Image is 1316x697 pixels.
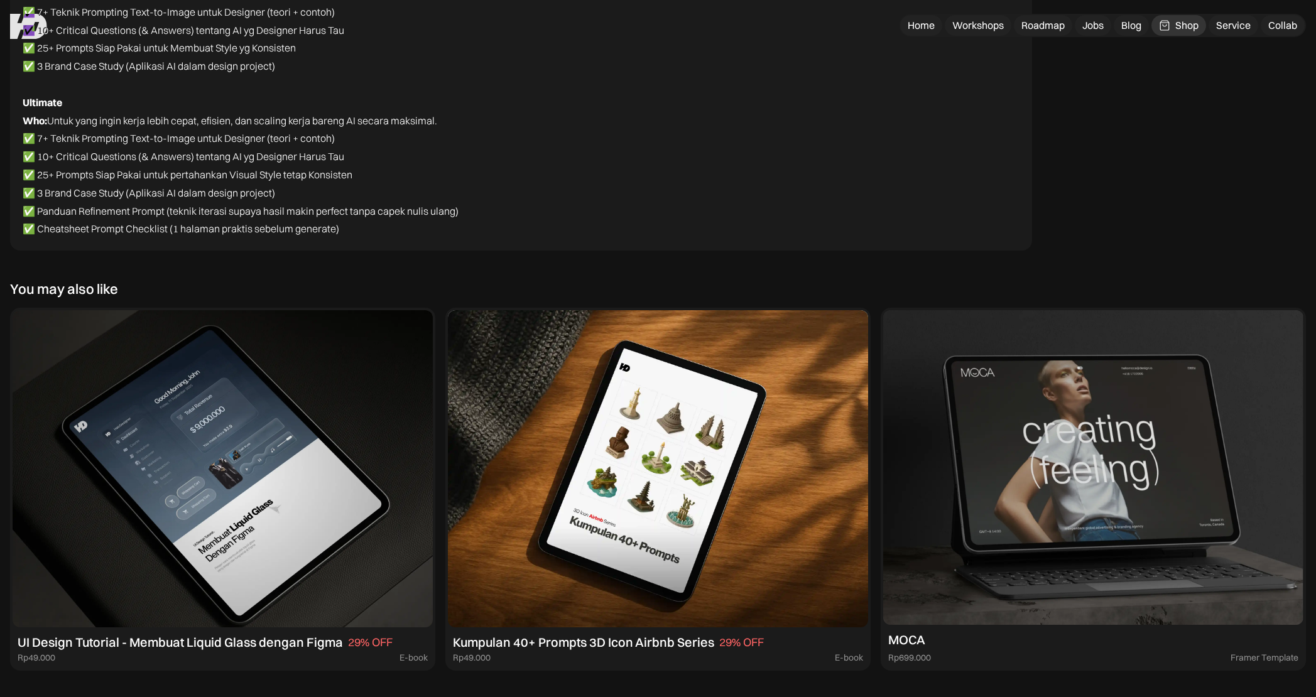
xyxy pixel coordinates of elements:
[23,21,947,40] p: ✅ 10+ Critical Questions (& Answers) tentang AI yg Designer Harus Tau
[900,15,942,36] a: Home
[23,75,947,94] p: ‍
[23,148,947,166] p: ✅ 10+ Critical Questions (& Answers) tentang AI yg Designer Harus Tau
[1121,19,1141,32] div: Blog
[1209,15,1258,36] a: Service
[1231,652,1298,663] div: Framer Template
[1175,19,1199,32] div: Shop
[23,202,947,220] p: ✅ Panduan Refinement Prompt (teknik iterasi supaya hasil makin perfect tanpa capek nulis ulang)
[1261,15,1305,36] a: Collab
[10,281,118,297] div: You may also like
[1151,15,1206,36] a: Shop
[881,308,1306,671] a: MOCARp699.000Framer Template
[719,636,764,649] div: 29% OFF
[1075,15,1111,36] a: Jobs
[10,308,435,671] a: UI Design Tutorial - Membuat Liquid Glass dengan Figma29% OFFRp49.000E-book
[952,19,1004,32] div: Workshops
[348,636,393,649] div: 29% OFF
[453,652,491,663] div: Rp49.000
[23,94,947,130] p: Untuk yang ingin kerja lebih cepat, efisien, dan scaling kerja bareng AI secara maksimal.
[23,129,947,148] p: ✅ 7+ Teknik Prompting Text-to-Image untuk Designer (teori + contoh)
[445,308,871,671] a: Kumpulan 40+ Prompts 3D Icon Airbnb Series29% OFFRp49.000E-book
[23,166,947,184] p: ✅ 25+ Prompts Siap Pakai untuk pertahankan Visual Style tetap Konsisten
[18,635,343,650] div: UI Design Tutorial - Membuat Liquid Glass dengan Figma
[23,57,947,75] p: ✅ 3 Brand Case Study (Aplikasi AI dalam design project)
[23,3,947,21] p: ✅ 7+ Teknik Prompting Text-to-Image untuk Designer (teori + contoh)
[1014,15,1072,36] a: Roadmap
[945,15,1011,36] a: Workshops
[1216,19,1251,32] div: Service
[23,96,62,127] strong: Ultimate Who:
[23,220,947,238] p: ✅ Cheatsheet Prompt Checklist (1 halaman praktis sebelum generate)
[888,632,925,647] div: MOCA
[888,652,931,663] div: Rp699.000
[1021,19,1065,32] div: Roadmap
[400,652,428,663] div: E-book
[453,635,714,650] div: Kumpulan 40+ Prompts 3D Icon Airbnb Series
[1082,19,1104,32] div: Jobs
[23,184,947,202] p: ✅ 3 Brand Case Study (Aplikasi AI dalam design project)
[18,652,55,663] div: Rp49.000
[23,39,947,57] p: ✅ 25+ Prompts Siap Pakai untuk Membuat Style yg Konsisten
[835,652,863,663] div: E-book
[1268,19,1297,32] div: Collab
[1114,15,1149,36] a: Blog
[908,19,935,32] div: Home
